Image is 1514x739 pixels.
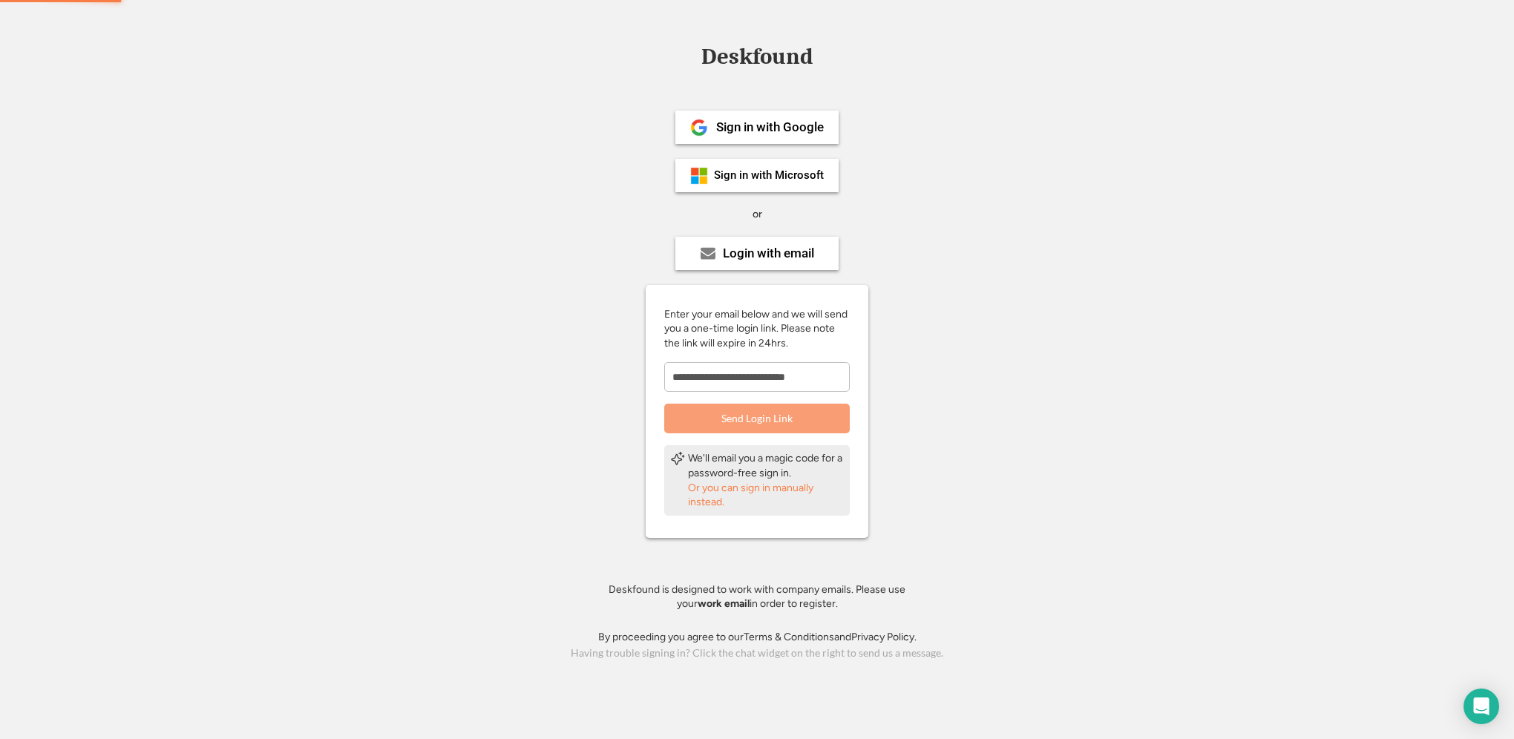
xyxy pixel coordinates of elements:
img: 1024px-Google__G__Logo.svg.png [690,119,708,137]
div: Enter your email below and we will send you a one-time login link. Please note the link will expi... [664,307,850,351]
div: Sign in with Google [716,121,824,134]
div: By proceeding you agree to our and [598,630,917,645]
div: Deskfound is designed to work with company emails. Please use your in order to register. [590,582,924,611]
button: Send Login Link [664,404,850,433]
div: We'll email you a magic code for a password-free sign in. [688,451,844,480]
img: ms-symbollockup_mssymbol_19.png [690,167,708,185]
div: Sign in with Microsoft [714,170,824,181]
a: Terms & Conditions [744,631,834,643]
div: Deskfound [694,45,820,68]
strong: work email [698,597,750,610]
a: Privacy Policy. [851,631,917,643]
div: Or you can sign in manually instead. [688,481,844,510]
div: Login with email [723,247,814,260]
div: or [753,207,762,222]
div: Open Intercom Messenger [1464,689,1499,724]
